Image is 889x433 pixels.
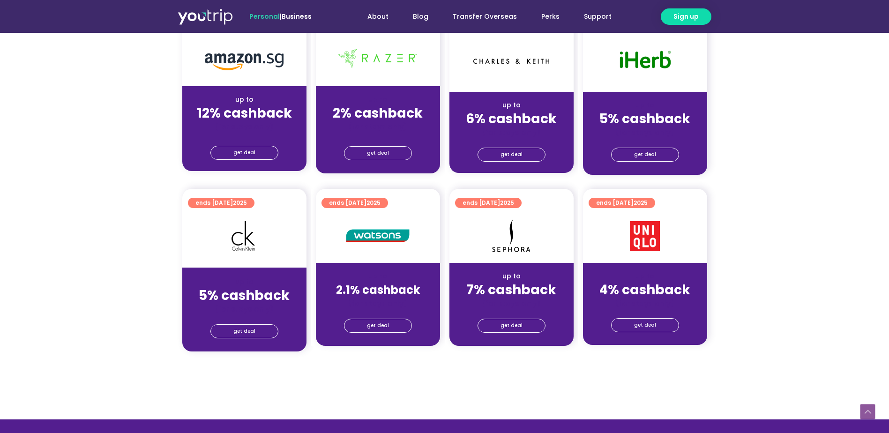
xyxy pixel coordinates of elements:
a: get deal [611,318,679,332]
a: Business [282,12,312,21]
strong: 2% cashback [333,104,423,122]
span: 2025 [500,199,514,207]
span: 2025 [233,199,247,207]
strong: 12% cashback [197,104,292,122]
a: Sign up [661,8,711,25]
strong: 7% cashback [466,281,556,299]
a: ends [DATE]2025 [589,198,655,208]
a: Support [572,8,624,25]
div: (for stays only) [323,122,433,132]
strong: 4% cashback [599,281,690,299]
nav: Menu [337,8,624,25]
div: up to [590,100,700,110]
div: (for stays only) [190,304,299,314]
strong: 5% cashback [199,286,290,305]
span: Sign up [673,12,699,22]
span: ends [DATE] [463,198,514,208]
span: 2025 [366,199,381,207]
span: Personal [249,12,280,21]
a: Transfer Overseas [441,8,529,25]
span: get deal [233,325,255,338]
a: get deal [210,324,278,338]
div: (for stays only) [457,127,566,137]
span: ends [DATE] [195,198,247,208]
span: 2025 [634,199,648,207]
div: up to [590,271,700,281]
span: get deal [367,147,389,160]
span: get deal [367,319,389,332]
span: get deal [501,319,523,332]
span: ends [DATE] [596,198,648,208]
span: get deal [501,148,523,161]
a: ends [DATE]2025 [188,198,254,208]
span: ends [DATE] [329,198,381,208]
a: get deal [344,319,412,333]
a: ends [DATE]2025 [455,198,522,208]
strong: 5% cashback [599,110,690,128]
strong: 2.1% cashback [336,282,420,298]
strong: 6% cashback [466,110,557,128]
a: ends [DATE]2025 [321,198,388,208]
div: (for stays only) [323,299,433,308]
div: (for stays only) [457,299,566,308]
span: get deal [634,148,656,161]
div: up to [457,100,566,110]
a: get deal [478,319,545,333]
div: (for stays only) [590,127,700,137]
div: up to [323,271,433,281]
div: up to [457,271,566,281]
a: get deal [478,148,545,162]
div: (for stays only) [190,122,299,132]
a: Perks [529,8,572,25]
span: get deal [634,319,656,332]
span: | [249,12,312,21]
a: Blog [401,8,441,25]
span: get deal [233,146,255,159]
div: up to [323,95,433,105]
div: up to [190,277,299,287]
a: get deal [344,146,412,160]
a: get deal [210,146,278,160]
a: get deal [611,148,679,162]
div: up to [190,95,299,105]
a: About [355,8,401,25]
div: (for stays only) [590,299,700,308]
